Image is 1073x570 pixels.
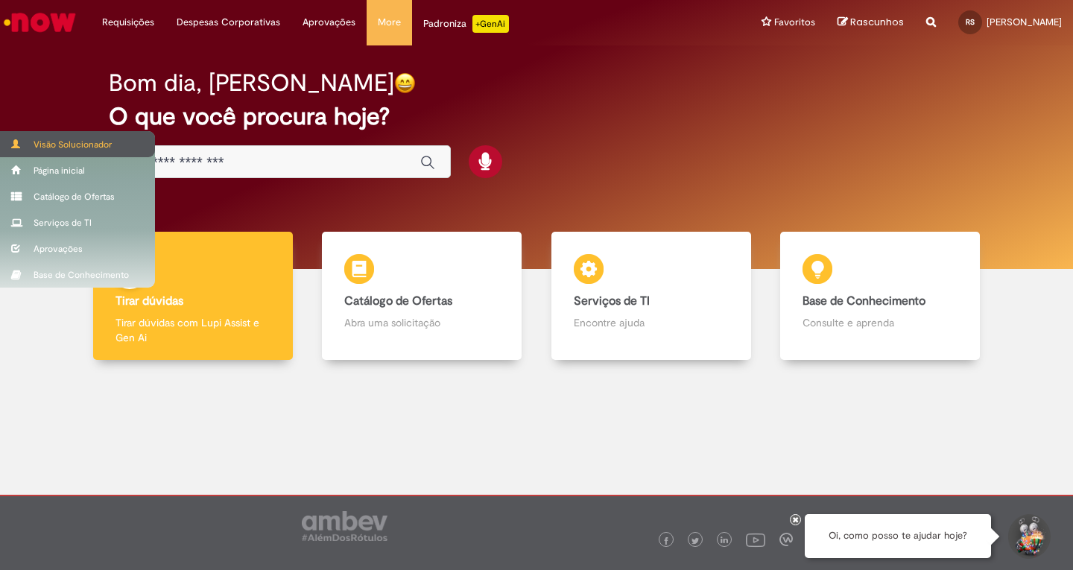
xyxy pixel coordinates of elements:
[803,315,958,330] p: Consulte e aprenda
[766,232,996,361] a: Base de Conhecimento Consulte e aprenda
[394,72,416,94] img: happy-face.png
[774,15,815,30] span: Favoritos
[115,294,183,308] b: Tirar dúvidas
[987,16,1062,28] span: [PERSON_NAME]
[574,315,729,330] p: Encontre ajuda
[850,15,904,29] span: Rascunhos
[302,511,387,541] img: logo_footer_ambev_rotulo_gray.png
[805,514,991,558] div: Oi, como posso te ajudar hoje?
[574,294,650,308] b: Serviços de TI
[472,15,509,33] p: +GenAi
[779,533,793,546] img: logo_footer_workplace.png
[303,15,355,30] span: Aprovações
[78,232,308,361] a: Tirar dúvidas Tirar dúvidas com Lupi Assist e Gen Ai
[536,232,766,361] a: Serviços de TI Encontre ajuda
[721,536,728,545] img: logo_footer_linkedin.png
[378,15,401,30] span: More
[966,17,975,27] span: RS
[177,15,280,30] span: Despesas Corporativas
[1,7,78,37] img: ServiceNow
[115,315,270,345] p: Tirar dúvidas com Lupi Assist e Gen Ai
[109,70,394,96] h2: Bom dia, [PERSON_NAME]
[746,530,765,549] img: logo_footer_youtube.png
[344,315,499,330] p: Abra uma solicitação
[308,232,537,361] a: Catálogo de Ofertas Abra uma solicitação
[423,15,509,33] div: Padroniza
[838,16,904,30] a: Rascunhos
[1006,514,1051,559] button: Iniciar Conversa de Suporte
[691,537,699,545] img: logo_footer_twitter.png
[344,294,452,308] b: Catálogo de Ofertas
[662,537,670,545] img: logo_footer_facebook.png
[102,15,154,30] span: Requisições
[109,104,964,130] h2: O que você procura hoje?
[803,294,925,308] b: Base de Conhecimento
